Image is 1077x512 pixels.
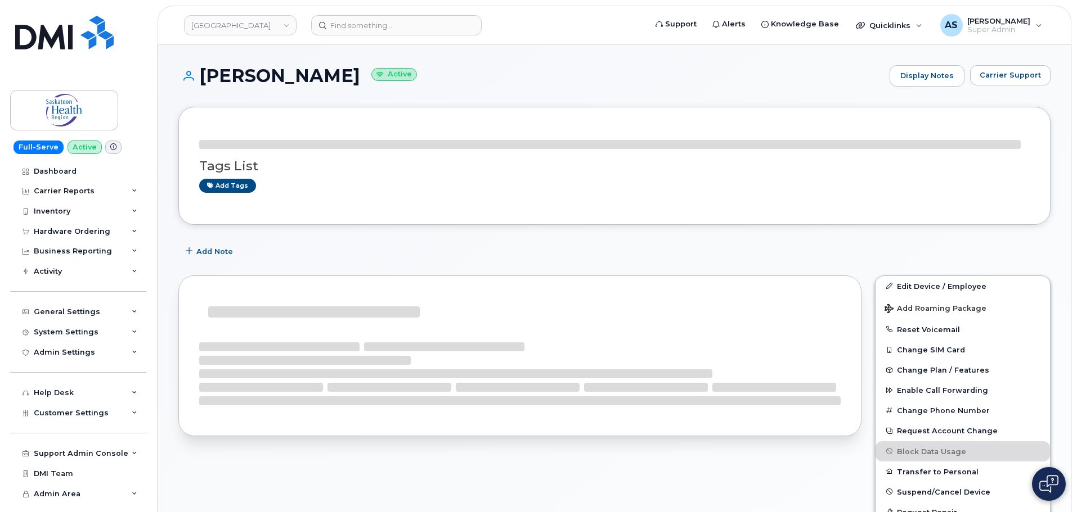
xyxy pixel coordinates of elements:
span: Change Plan / Features [897,366,989,374]
span: Add Note [196,246,233,257]
button: Transfer to Personal [876,461,1050,482]
span: Carrier Support [980,70,1041,80]
small: Active [371,68,417,81]
h3: Tags List [199,159,1030,173]
button: Change SIM Card [876,339,1050,360]
button: Block Data Usage [876,441,1050,461]
a: Display Notes [890,65,964,87]
button: Suspend/Cancel Device [876,482,1050,502]
button: Reset Voicemail [876,319,1050,339]
a: Edit Device / Employee [876,276,1050,296]
img: Open chat [1039,475,1058,493]
span: Suspend/Cancel Device [897,487,990,496]
button: Change Phone Number [876,400,1050,420]
span: Enable Call Forwarding [897,386,988,395]
button: Change Plan / Features [876,360,1050,380]
button: Enable Call Forwarding [876,380,1050,400]
h1: [PERSON_NAME] [178,66,884,85]
span: Add Roaming Package [885,304,986,315]
button: Add Roaming Package [876,296,1050,319]
button: Request Account Change [876,420,1050,441]
button: Add Note [178,242,243,262]
a: Add tags [199,179,256,193]
button: Carrier Support [970,65,1051,85]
